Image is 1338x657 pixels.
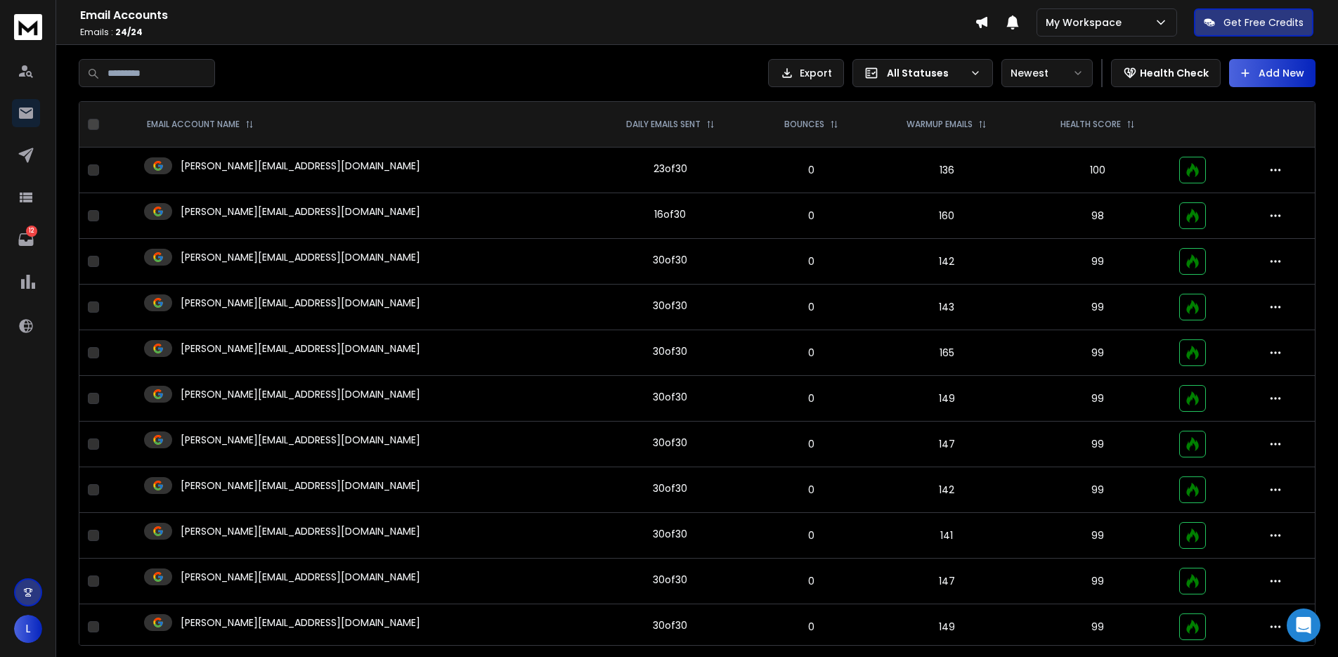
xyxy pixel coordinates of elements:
[869,604,1024,650] td: 149
[12,226,40,254] a: 12
[762,483,861,497] p: 0
[869,148,1024,193] td: 136
[762,163,861,177] p: 0
[762,300,861,314] p: 0
[887,66,964,80] p: All Statuses
[1001,59,1093,87] button: Newest
[1025,559,1171,604] td: 99
[653,573,687,587] div: 30 of 30
[181,524,420,538] p: [PERSON_NAME][EMAIL_ADDRESS][DOMAIN_NAME]
[762,574,861,588] p: 0
[762,209,861,223] p: 0
[181,433,420,447] p: [PERSON_NAME][EMAIL_ADDRESS][DOMAIN_NAME]
[1140,66,1209,80] p: Health Check
[1025,285,1171,330] td: 99
[1229,59,1316,87] button: Add New
[181,341,420,356] p: [PERSON_NAME][EMAIL_ADDRESS][DOMAIN_NAME]
[1046,15,1127,30] p: My Workspace
[762,437,861,451] p: 0
[653,618,687,632] div: 30 of 30
[1287,609,1320,642] div: Open Intercom Messenger
[654,207,686,221] div: 16 of 30
[762,391,861,405] p: 0
[181,479,420,493] p: [PERSON_NAME][EMAIL_ADDRESS][DOMAIN_NAME]
[653,390,687,404] div: 30 of 30
[1025,193,1171,239] td: 98
[869,422,1024,467] td: 147
[869,559,1024,604] td: 147
[181,616,420,630] p: [PERSON_NAME][EMAIL_ADDRESS][DOMAIN_NAME]
[762,346,861,360] p: 0
[626,119,701,130] p: DAILY EMAILS SENT
[1194,8,1313,37] button: Get Free Credits
[181,250,420,264] p: [PERSON_NAME][EMAIL_ADDRESS][DOMAIN_NAME]
[1060,119,1121,130] p: HEALTH SCORE
[869,193,1024,239] td: 160
[653,344,687,358] div: 30 of 30
[1223,15,1304,30] p: Get Free Credits
[181,204,420,219] p: [PERSON_NAME][EMAIL_ADDRESS][DOMAIN_NAME]
[181,570,420,584] p: [PERSON_NAME][EMAIL_ADDRESS][DOMAIN_NAME]
[181,387,420,401] p: [PERSON_NAME][EMAIL_ADDRESS][DOMAIN_NAME]
[869,285,1024,330] td: 143
[654,162,687,176] div: 23 of 30
[1025,422,1171,467] td: 99
[147,119,254,130] div: EMAIL ACCOUNT NAME
[14,615,42,643] button: L
[784,119,824,130] p: BOUNCES
[869,330,1024,376] td: 165
[1025,467,1171,513] td: 99
[181,296,420,310] p: [PERSON_NAME][EMAIL_ADDRESS][DOMAIN_NAME]
[1111,59,1221,87] button: Health Check
[869,376,1024,422] td: 149
[869,239,1024,285] td: 142
[653,436,687,450] div: 30 of 30
[762,528,861,542] p: 0
[26,226,37,237] p: 12
[80,27,975,38] p: Emails :
[869,467,1024,513] td: 142
[1025,376,1171,422] td: 99
[907,119,973,130] p: WARMUP EMAILS
[653,481,687,495] div: 30 of 30
[115,26,143,38] span: 24 / 24
[653,299,687,313] div: 30 of 30
[181,159,420,173] p: [PERSON_NAME][EMAIL_ADDRESS][DOMAIN_NAME]
[762,620,861,634] p: 0
[80,7,975,24] h1: Email Accounts
[1025,513,1171,559] td: 99
[1025,239,1171,285] td: 99
[762,254,861,268] p: 0
[14,14,42,40] img: logo
[653,527,687,541] div: 30 of 30
[768,59,844,87] button: Export
[1025,604,1171,650] td: 99
[869,513,1024,559] td: 141
[653,253,687,267] div: 30 of 30
[1025,148,1171,193] td: 100
[1025,330,1171,376] td: 99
